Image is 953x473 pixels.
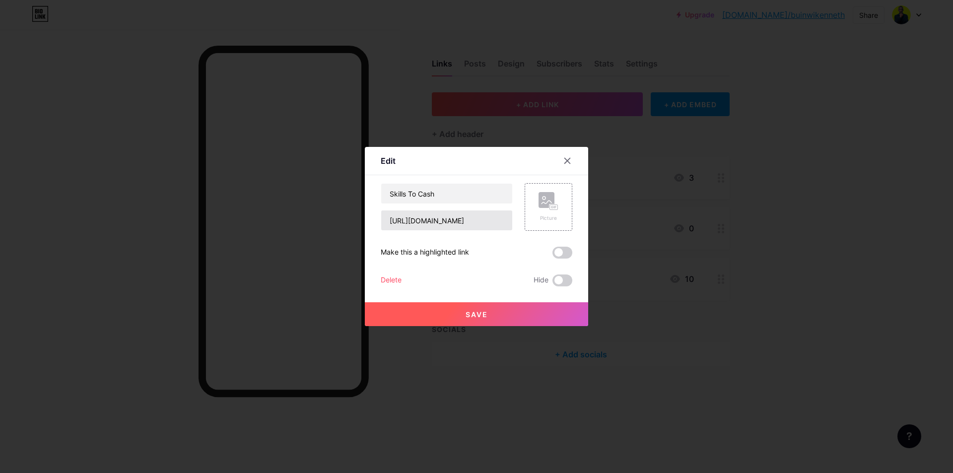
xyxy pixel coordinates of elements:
span: Hide [534,274,548,286]
input: Title [381,184,512,203]
span: Save [466,310,488,319]
div: Make this a highlighted link [381,247,469,259]
div: Delete [381,274,402,286]
button: Save [365,302,588,326]
div: Edit [381,155,396,167]
div: Picture [539,214,558,222]
input: URL [381,210,512,230]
